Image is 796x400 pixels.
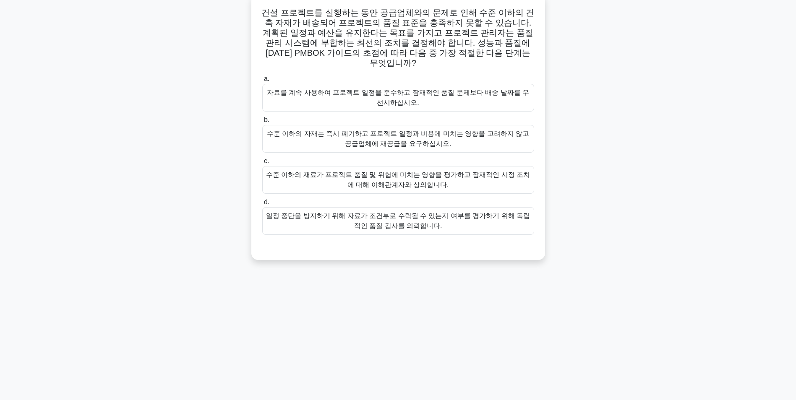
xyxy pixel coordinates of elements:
[262,125,534,153] div: 수준 이하의 자재는 즉시 폐기하고 프로젝트 일정과 비용에 미치는 영향을 고려하지 않고 공급업체에 재공급을 요구하십시오.
[264,116,269,123] span: b.
[264,198,269,205] span: d.
[264,157,269,164] span: c.
[262,166,534,194] div: 수준 이하의 재료가 프로젝트 품질 및 위험에 미치는 영향을 평가하고 잠재적인 시정 조치에 대해 이해관계자와 상의합니다.
[262,84,534,112] div: 자료를 계속 사용하여 프로젝트 일정을 준수하고 잠재적인 품질 문제보다 배송 날짜를 우선시하십시오.
[261,8,534,68] font: 건설 프로젝트를 실행하는 동안 공급업체와의 문제로 인해 수준 이하의 건축 자재가 배송되어 프로젝트의 품질 표준을 충족하지 못할 수 있습니다. 계획된 일정과 예산을 유지한다는 ...
[262,207,534,235] div: 일정 중단을 방지하기 위해 자료가 조건부로 수락될 수 있는지 여부를 평가하기 위해 독립적인 품질 감사를 의뢰합니다.
[264,75,269,82] span: a.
